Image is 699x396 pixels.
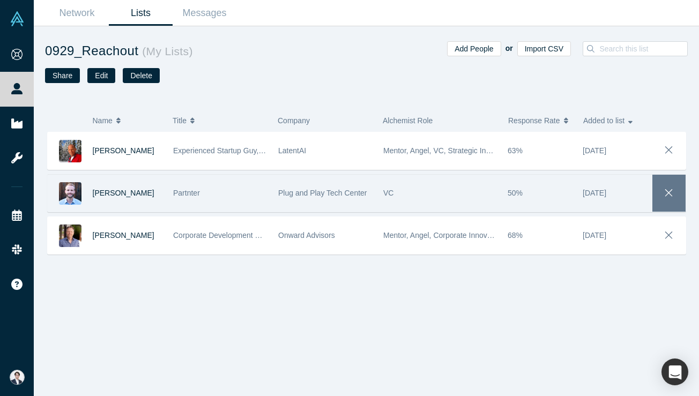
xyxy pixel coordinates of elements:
[383,189,393,197] span: VC
[583,146,606,155] span: [DATE]
[278,231,335,240] span: Onward Advisors
[10,370,25,385] img: Eisuke Shimizu's Account
[383,146,507,155] span: Mentor, Angel, VC, Strategic Investor
[59,140,81,162] img: Bruce Graham's Profile Image
[173,1,236,26] a: Messages
[447,41,501,56] button: Add People
[508,146,523,155] span: 63%
[138,45,193,57] small: ( My Lists )
[383,116,433,125] span: Alchemist Role
[93,109,113,132] span: Name
[93,146,154,155] a: [PERSON_NAME]
[278,146,306,155] span: LatentAI
[508,189,523,197] span: 50%
[583,109,624,132] span: Added to list
[173,146,339,155] span: Experienced Startup Guy, 22 positive exits to date
[93,189,154,197] a: [PERSON_NAME]
[173,189,200,197] span: Partnter
[59,182,81,205] img: Harvey Williams's Profile Image
[583,109,647,132] button: Added to list
[93,109,162,132] button: Name
[583,231,606,240] span: [DATE]
[173,231,353,240] span: Corporate Development Professional | Startup Advisor
[508,109,560,132] span: Response Rate
[173,109,266,132] button: Title
[45,41,367,61] h1: 0929_Reachout
[109,1,173,26] a: Lists
[59,225,81,247] img: Josh Ewing's Profile Image
[505,44,513,53] b: or
[123,68,159,83] button: Delete
[583,189,606,197] span: [DATE]
[278,116,310,125] span: Company
[517,41,571,56] button: Import CSV
[598,42,694,56] input: Search this list
[508,109,572,132] button: Response Rate
[45,1,109,26] a: Network
[93,231,154,240] a: [PERSON_NAME]
[173,109,187,132] span: Title
[278,189,367,197] span: Plug and Play Tech Center
[45,68,80,83] button: Share
[508,231,523,240] span: 68%
[10,11,25,26] img: Alchemist Vault Logo
[87,68,115,83] button: Edit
